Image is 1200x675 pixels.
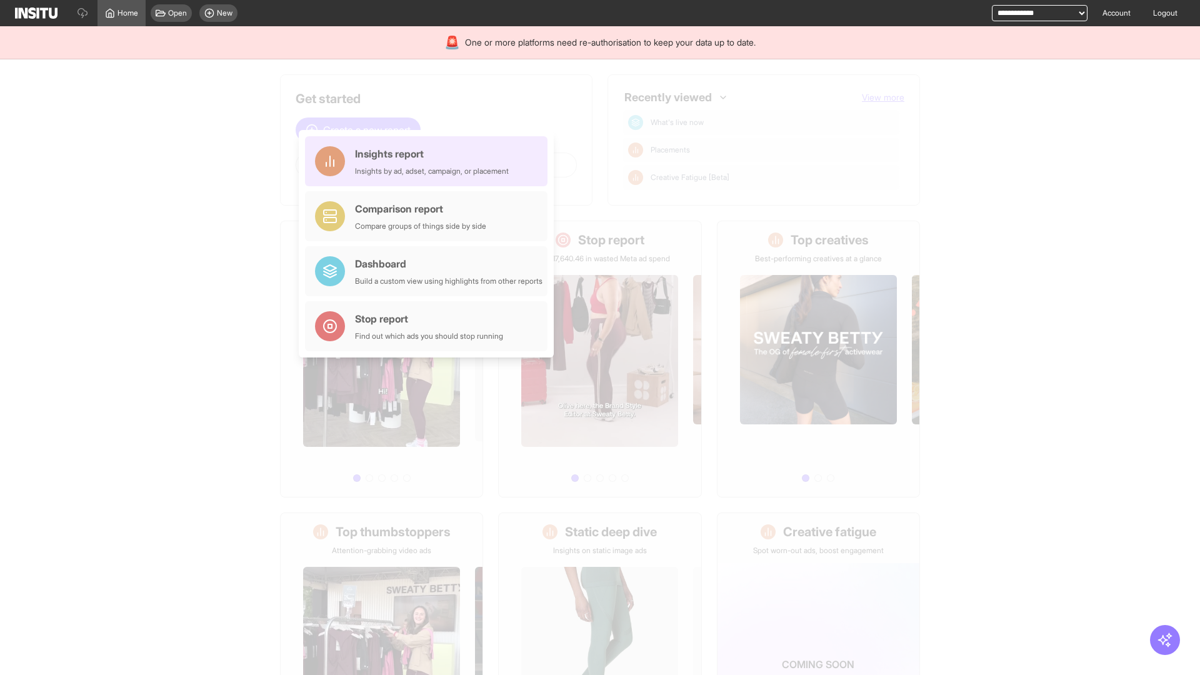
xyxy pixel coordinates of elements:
div: 🚨 [444,34,460,51]
div: Insights by ad, adset, campaign, or placement [355,166,509,176]
span: One or more platforms need re-authorisation to keep your data up to date. [465,36,756,49]
img: Logo [15,7,57,19]
div: Insights report [355,146,509,161]
div: Stop report [355,311,503,326]
div: Dashboard [355,256,542,271]
div: Find out which ads you should stop running [355,331,503,341]
span: Open [168,8,187,18]
span: Home [117,8,138,18]
div: Comparison report [355,201,486,216]
span: New [217,8,232,18]
div: Compare groups of things side by side [355,221,486,231]
div: Build a custom view using highlights from other reports [355,276,542,286]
